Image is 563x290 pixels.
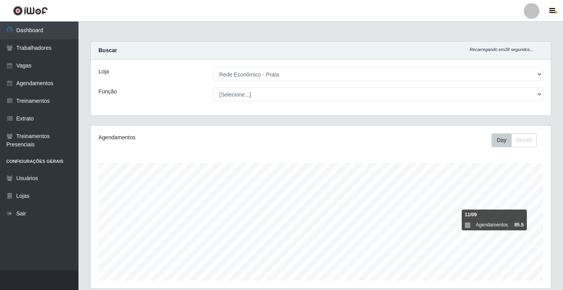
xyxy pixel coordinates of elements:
[492,133,512,147] button: Day
[470,47,534,52] i: Recarregando em 28 segundos...
[511,133,537,147] button: Month
[13,6,48,16] img: CoreUI Logo
[492,133,537,147] div: First group
[98,67,109,76] label: Loja
[492,133,543,147] div: Toolbar with button groups
[98,133,277,142] div: Agendamentos
[98,47,117,53] strong: Buscar
[98,88,117,96] label: Função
